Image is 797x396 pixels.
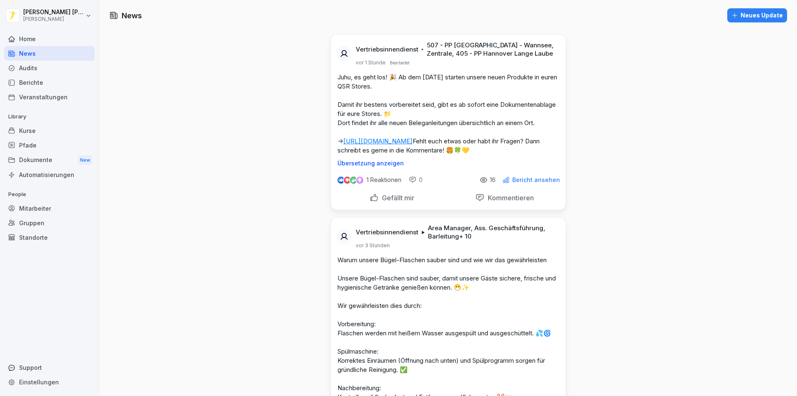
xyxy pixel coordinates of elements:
a: Berichte [4,75,95,90]
a: Home [4,32,95,46]
div: Neues Update [731,11,783,20]
img: love [344,177,350,183]
div: 0 [409,176,423,184]
img: like [337,177,344,183]
p: Library [4,110,95,123]
a: Einstellungen [4,375,95,389]
a: Mitarbeiter [4,201,95,216]
p: People [4,188,95,201]
div: Dokumente [4,152,95,168]
p: Bearbeitet [390,59,409,66]
p: Bericht ansehen [512,177,560,183]
div: Support [4,360,95,375]
h1: News [122,10,142,21]
a: Veranstaltungen [4,90,95,104]
p: Vertriebsinnendienst [356,228,418,236]
p: Juhu, es geht los! 🎉 Ab dem [DATE] starten unsere neuen Produkte in euren QSR Stores. Damit ihr b... [337,73,559,155]
p: 16 [490,177,496,183]
a: Kurse [4,123,95,138]
a: [URL][DOMAIN_NAME] [343,137,413,145]
p: vor 1 Stunde [356,59,386,66]
a: Pfade [4,138,95,152]
p: 1 Reaktionen [367,177,401,183]
div: New [78,155,92,165]
a: DokumenteNew [4,152,95,168]
a: Audits [4,61,95,75]
img: celebrate [350,177,357,184]
a: News [4,46,95,61]
p: [PERSON_NAME] [23,16,84,22]
a: Automatisierungen [4,167,95,182]
a: Gruppen [4,216,95,230]
img: inspiring [356,176,363,184]
p: [PERSON_NAME] [PERSON_NAME] [23,9,84,16]
button: Neues Update [727,8,787,22]
p: vor 3 Stunden [356,242,390,249]
p: Übersetzung anzeigen [337,160,559,167]
p: 507 - PP [GEOGRAPHIC_DATA] - Wannsee, Zentrale, 405 - PP Hannover Lange Laube [427,41,555,58]
p: Vertriebsinnendienst [356,45,418,54]
p: Kommentieren [484,194,534,202]
p: Area Manager, Ass. Geschäftsführung, Barleitung + 10 [428,224,556,241]
a: Standorte [4,230,95,245]
p: Gefällt mir [379,194,414,202]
